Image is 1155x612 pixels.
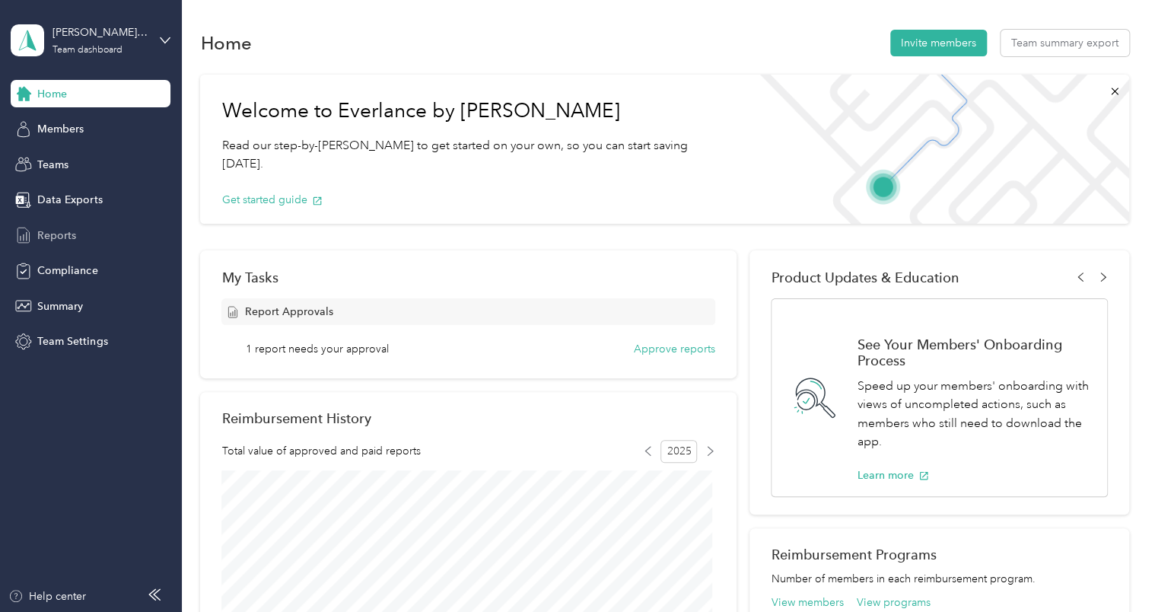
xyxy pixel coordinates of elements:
[771,594,843,610] button: View members
[771,269,959,285] span: Product Updates & Education
[221,192,323,208] button: Get started guide
[890,30,987,56] button: Invite members
[52,24,148,40] div: [PERSON_NAME][EMAIL_ADDRESS][PERSON_NAME][DOMAIN_NAME]
[745,75,1129,224] img: Welcome to everlance
[221,99,723,123] h1: Welcome to Everlance by [PERSON_NAME]
[37,192,102,208] span: Data Exports
[37,228,76,244] span: Reports
[1001,30,1129,56] button: Team summary export
[221,443,420,459] span: Total value of approved and paid reports
[52,46,123,55] div: Team dashboard
[857,377,1090,451] p: Speed up your members' onboarding with views of uncompleted actions, such as members who still ne...
[857,336,1090,368] h1: See Your Members' Onboarding Process
[771,547,1107,563] h2: Reimbursement Programs
[857,594,931,610] button: View programs
[200,35,251,51] h1: Home
[244,304,332,320] span: Report Approvals
[37,263,97,279] span: Compliance
[1070,527,1155,612] iframe: Everlance-gr Chat Button Frame
[37,121,84,137] span: Members
[37,157,68,173] span: Teams
[246,341,389,357] span: 1 report needs your approval
[8,588,86,604] button: Help center
[771,571,1107,587] p: Number of members in each reimbursement program.
[660,440,697,463] span: 2025
[37,333,107,349] span: Team Settings
[221,269,714,285] div: My Tasks
[634,341,715,357] button: Approve reports
[857,467,929,483] button: Learn more
[221,410,371,426] h2: Reimbursement History
[37,298,83,314] span: Summary
[221,136,723,174] p: Read our step-by-[PERSON_NAME] to get started on your own, so you can start saving [DATE].
[37,86,67,102] span: Home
